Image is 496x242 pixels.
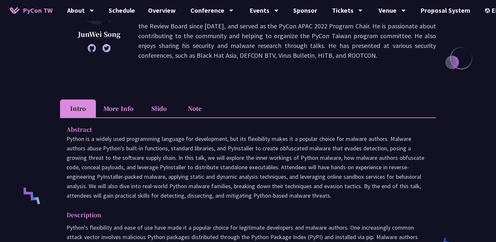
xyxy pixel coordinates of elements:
p: JunWei Song [76,29,122,39]
li: Note [177,99,213,117]
p: Python is a widely used programming language for development, but its flexibility makes it a popu... [67,134,429,200]
span: PyCon TW [23,6,53,15]
li: Slido [141,99,177,117]
li: More Info [96,99,141,117]
img: Locale Icon [485,8,491,13]
a: PyCon TW [3,2,59,19]
p: Abstract [67,125,416,134]
img: Home icon of PyCon TW 2025 [10,7,20,14]
li: Intro [60,99,96,117]
p: Description [67,210,416,219]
